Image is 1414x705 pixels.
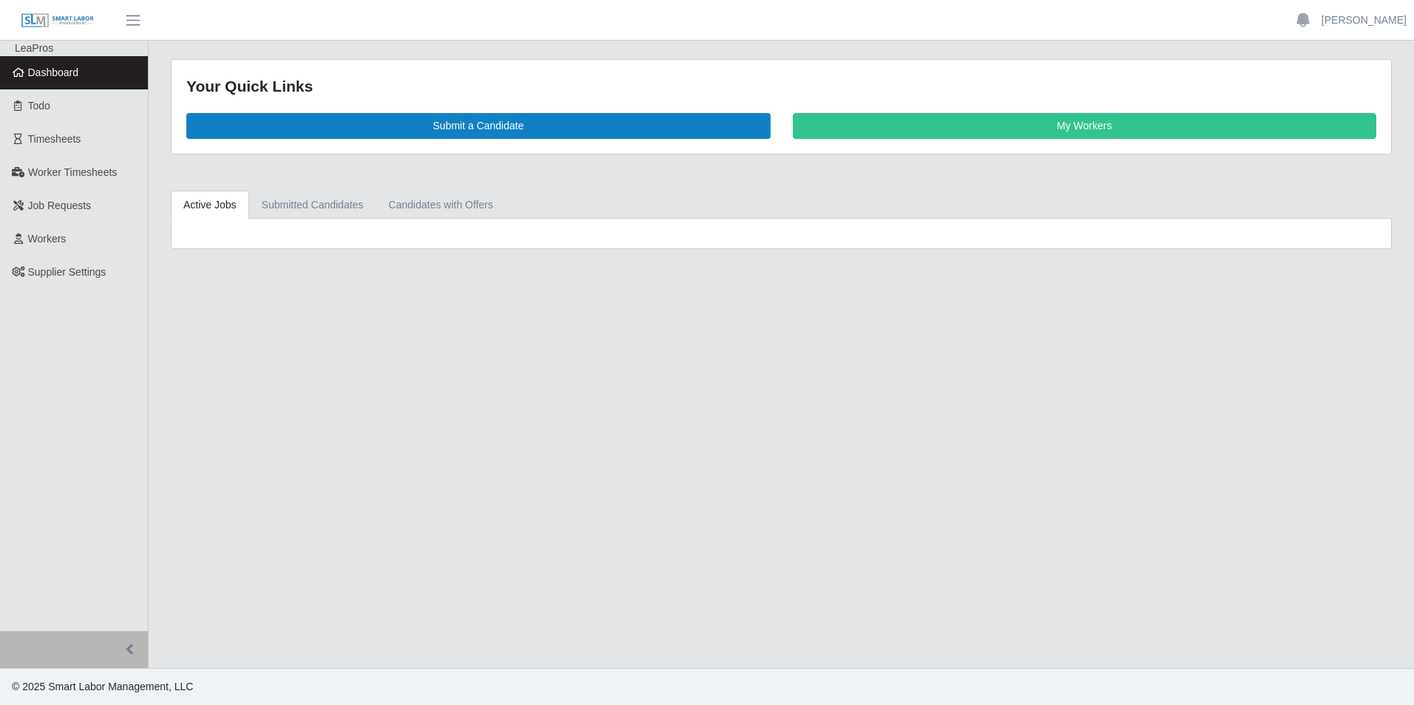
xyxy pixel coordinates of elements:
a: [PERSON_NAME] [1322,13,1407,28]
span: Todo [28,100,50,112]
span: LeaPros [15,42,53,54]
span: © 2025 Smart Labor Management, LLC [12,681,193,692]
span: Dashboard [28,67,79,78]
span: Job Requests [28,200,92,211]
img: SLM Logo [21,13,95,29]
a: Active Jobs [171,191,249,219]
a: Submitted Candidates [249,191,376,219]
span: Worker Timesheets [28,166,117,178]
span: Timesheets [28,133,81,145]
span: Supplier Settings [28,266,106,278]
span: Workers [28,233,67,245]
a: My Workers [793,113,1377,139]
div: Your Quick Links [186,75,1376,98]
a: Submit a Candidate [186,113,771,139]
a: Candidates with Offers [376,191,505,219]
